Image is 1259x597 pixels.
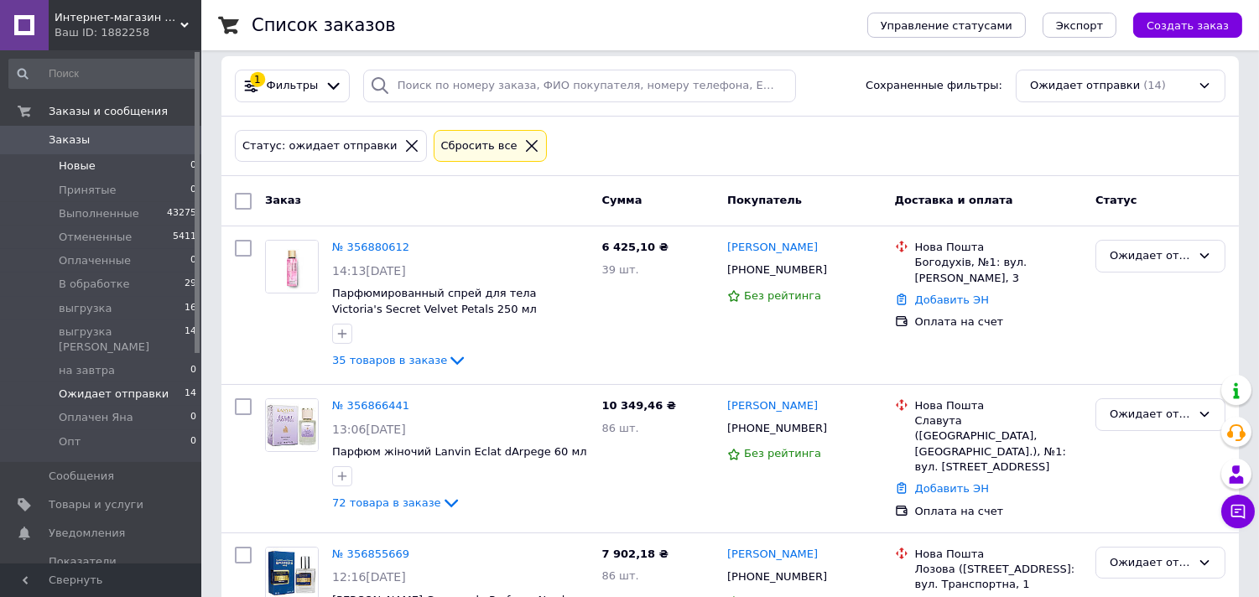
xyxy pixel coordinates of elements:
[250,72,265,87] div: 1
[363,70,796,102] input: Поиск по номеру заказа, ФИО покупателя, номеру телефона, Email, номеру накладной
[59,410,133,425] span: Оплачен Яна
[59,158,96,174] span: Новые
[49,526,125,541] span: Уведомления
[332,241,409,253] a: № 356880612
[59,277,130,292] span: В обработке
[59,324,185,355] span: выгрузка [PERSON_NAME]
[744,447,821,459] span: Без рейтинга
[239,138,401,155] div: Статус: ожидает отправки
[49,132,90,148] span: Заказы
[185,277,196,292] span: 29
[265,240,319,293] a: Фото товару
[185,387,196,402] span: 14
[49,104,168,119] span: Заказы и сообщения
[49,469,114,484] span: Сообщения
[915,482,989,495] a: Добавить ЭН
[173,230,196,245] span: 5411
[727,547,818,563] a: [PERSON_NAME]
[332,445,587,458] a: Парфюм жіночий Lanvin Eclat dArpege 60 мл
[866,78,1002,94] span: Сохраненные фильтры:
[266,399,318,451] img: Фото товару
[915,398,1082,413] div: Нова Пошта
[59,434,81,449] span: Опт
[915,562,1082,592] div: Лозова ([STREET_ADDRESS]: вул. Транспортна, 1
[727,194,802,206] span: Покупатель
[915,413,1082,475] div: Славута ([GEOGRAPHIC_DATA], [GEOGRAPHIC_DATA].), №1: вул. [STREET_ADDRESS]
[915,293,989,306] a: Добавить ЭН
[185,324,196,355] span: 14
[1056,19,1103,32] span: Экспорт
[252,15,396,35] h1: Список заказов
[332,354,467,366] a: 35 товаров в заказе
[59,230,132,245] span: Отмененные
[55,25,201,40] div: Ваш ID: 1882258
[59,253,131,268] span: Оплаченные
[190,410,196,425] span: 0
[332,354,447,366] span: 35 товаров в заказе
[601,241,668,253] span: 6 425,10 ₴
[8,59,198,89] input: Поиск
[1030,78,1140,94] span: Ожидает отправки
[727,422,827,434] span: [PHONE_NUMBER]
[167,206,196,221] span: 43275
[438,138,521,155] div: Сбросить все
[185,301,196,316] span: 16
[190,158,196,174] span: 0
[1116,18,1242,31] a: Создать заказ
[915,504,1082,519] div: Оплата на счет
[59,301,112,316] span: выгрузка
[727,398,818,414] a: [PERSON_NAME]
[915,255,1082,285] div: Богодухів, №1: вул. [PERSON_NAME], 3
[1147,19,1229,32] span: Создать заказ
[1221,495,1255,528] button: Чат с покупателем
[332,399,409,412] a: № 356866441
[881,19,1012,32] span: Управление статусами
[332,423,406,436] span: 13:06[DATE]
[1110,247,1191,265] div: Ожидает отправки
[915,240,1082,255] div: Нова Пошта
[601,569,638,582] span: 86 шт.
[727,570,827,583] span: [PHONE_NUMBER]
[59,363,115,378] span: на завтра
[727,263,827,276] span: [PHONE_NUMBER]
[266,241,318,293] img: Фото товару
[267,78,319,94] span: Фильтры
[332,264,406,278] span: 14:13[DATE]
[727,240,818,256] a: [PERSON_NAME]
[601,263,638,276] span: 39 шт.
[1143,79,1166,91] span: (14)
[190,434,196,449] span: 0
[601,548,668,560] span: 7 902,18 ₴
[915,547,1082,562] div: Нова Пошта
[190,363,196,378] span: 0
[265,398,319,452] a: Фото товару
[190,253,196,268] span: 0
[1095,194,1137,206] span: Статус
[59,183,117,198] span: Принятые
[867,13,1026,38] button: Управление статусами
[601,194,642,206] span: Сумма
[1043,13,1116,38] button: Экспорт
[49,497,143,512] span: Товары и услуги
[190,183,196,198] span: 0
[332,548,409,560] a: № 356855669
[1110,554,1191,572] div: Ожидает отправки
[895,194,1013,206] span: Доставка и оплата
[265,194,301,206] span: Заказ
[601,399,675,412] span: 10 349,46 ₴
[59,206,139,221] span: Выполненные
[915,314,1082,330] div: Оплата на счет
[601,422,638,434] span: 86 шт.
[332,570,406,584] span: 12:16[DATE]
[1133,13,1242,38] button: Создать заказ
[332,496,441,509] span: 72 товара в заказе
[1110,406,1191,423] div: Ожидает отправки
[332,287,537,315] a: Парфюмированный спрей для тела Victoria's Secret Velvet Petals 250 мл
[59,387,169,402] span: Ожидает отправки
[744,289,821,302] span: Без рейтинга
[49,554,155,584] span: Показатели работы компании
[332,496,461,509] a: 72 товара в заказе
[55,10,180,25] span: Интернет-магазин элитной парфюмерии и косметики Boro Parfum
